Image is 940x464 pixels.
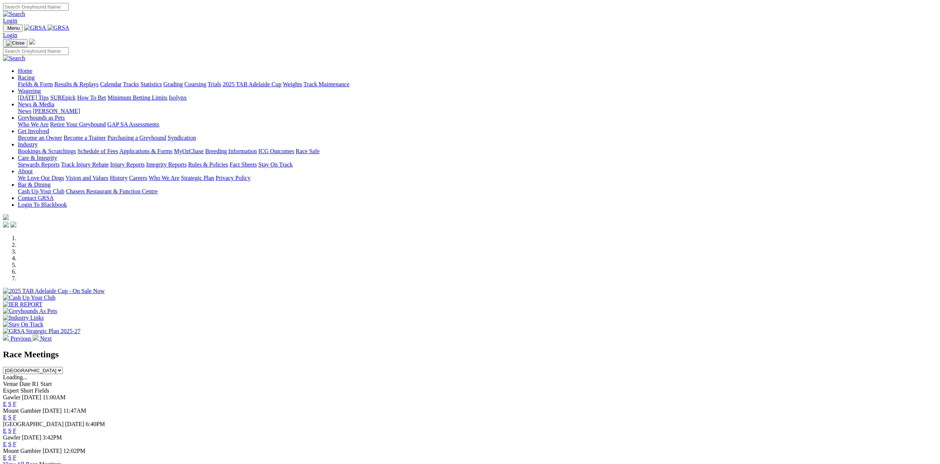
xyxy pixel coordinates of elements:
[65,421,84,427] span: [DATE]
[63,448,85,454] span: 12:02PM
[3,387,19,394] span: Expert
[8,428,12,434] a: S
[8,441,12,447] a: S
[100,81,122,87] a: Calendar
[18,175,64,181] a: We Love Our Dogs
[119,148,172,154] a: Applications & Forms
[3,434,20,441] span: Gawler
[64,135,106,141] a: Become a Trainer
[18,195,54,201] a: Contact GRSA
[22,434,41,441] span: [DATE]
[54,81,98,87] a: Results & Replays
[223,81,281,87] a: 2025 TAB Adelaide Cup
[230,161,257,168] a: Fact Sheets
[3,214,9,220] img: logo-grsa-white.png
[18,135,937,141] div: Get Involved
[3,39,28,47] button: Toggle navigation
[13,441,16,447] a: F
[3,414,7,420] a: E
[3,294,55,301] img: Cash Up Your Club
[33,335,52,342] a: Next
[3,335,9,341] img: chevron-left-pager-white.svg
[24,25,46,31] img: GRSA
[3,32,17,38] a: Login
[13,414,16,420] a: F
[13,401,16,407] a: F
[107,135,166,141] a: Purchasing a Greyhound
[18,202,67,208] a: Login To Blackbook
[3,315,44,321] img: Industry Links
[50,121,106,128] a: Retire Your Greyhound
[107,121,159,128] a: GAP SA Assessments
[18,188,937,195] div: Bar & Dining
[110,161,145,168] a: Injury Reports
[3,3,69,11] input: Search
[184,81,206,87] a: Coursing
[3,349,937,360] h2: Race Meetings
[3,448,41,454] span: Mount Gambier
[77,148,118,154] a: Schedule of Fees
[258,148,294,154] a: ICG Outcomes
[3,328,80,335] img: GRSA Strategic Plan 2025-27
[3,381,18,387] span: Venue
[18,188,64,194] a: Cash Up Your Club
[18,108,937,115] div: News & Media
[18,135,62,141] a: Become an Owner
[7,25,20,31] span: Menu
[63,407,86,414] span: 11:47AM
[3,335,33,342] a: Previous
[169,94,187,101] a: Isolynx
[205,148,257,154] a: Breeding Information
[10,222,16,228] img: twitter.svg
[18,94,49,101] a: [DATE] Tips
[129,175,147,181] a: Careers
[18,88,41,94] a: Wagering
[3,288,105,294] img: 2025 TAB Adelaide Cup - On Sale Now
[18,141,38,148] a: Industry
[65,175,108,181] a: Vision and Values
[29,39,35,45] img: logo-grsa-white.png
[18,148,937,155] div: Industry
[3,374,27,380] span: Loading...
[18,81,937,88] div: Racing
[18,155,57,161] a: Care & Integrity
[61,161,109,168] a: Track Injury Rebate
[3,222,9,228] img: facebook.svg
[8,401,12,407] a: S
[18,68,32,74] a: Home
[66,188,158,194] a: Chasers Restaurant & Function Centre
[123,81,139,87] a: Tracks
[3,454,7,461] a: E
[18,175,937,181] div: About
[8,414,12,420] a: S
[3,401,7,407] a: E
[164,81,183,87] a: Grading
[6,40,25,46] img: Close
[181,175,214,181] a: Strategic Plan
[18,115,65,121] a: Greyhounds as Pets
[188,161,228,168] a: Rules & Policies
[18,161,937,168] div: Care & Integrity
[168,135,196,141] a: Syndication
[43,407,62,414] span: [DATE]
[18,94,937,101] div: Wagering
[13,428,16,434] a: F
[283,81,302,87] a: Weights
[18,74,35,81] a: Racing
[3,321,43,328] img: Stay On Track
[18,101,54,107] a: News & Media
[3,11,25,17] img: Search
[107,94,167,101] a: Minimum Betting Limits
[43,434,62,441] span: 3:42PM
[18,81,53,87] a: Fields & Form
[10,335,31,342] span: Previous
[20,387,33,394] span: Short
[18,161,59,168] a: Stewards Reports
[149,175,180,181] a: Who We Are
[146,161,187,168] a: Integrity Reports
[19,381,30,387] span: Date
[3,394,20,400] span: Gawler
[3,47,69,55] input: Search
[86,421,105,427] span: 6:40PM
[207,81,221,87] a: Trials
